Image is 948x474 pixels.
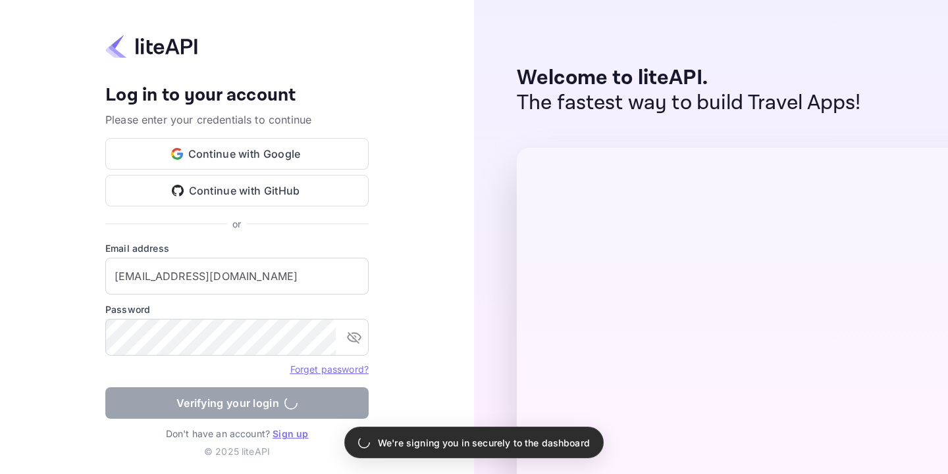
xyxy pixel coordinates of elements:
p: The fastest way to build Travel Apps! [517,91,861,116]
p: We're signing you in securely to the dashboard [378,436,590,450]
a: Forget password? [290,362,369,375]
p: Welcome to liteAPI. [517,66,861,91]
a: Sign up [273,428,308,439]
label: Email address [105,241,369,255]
button: Continue with GitHub [105,175,369,206]
input: Enter your email address [105,258,369,295]
img: liteapi [105,34,197,59]
label: Password [105,302,369,316]
button: Continue with Google [105,138,369,170]
h4: Log in to your account [105,84,369,107]
p: Please enter your credentials to continue [105,112,369,128]
p: © 2025 liteAPI [204,444,270,458]
a: Forget password? [290,364,369,375]
p: Don't have an account? [105,427,369,440]
button: toggle password visibility [341,324,367,350]
p: or [232,217,241,231]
